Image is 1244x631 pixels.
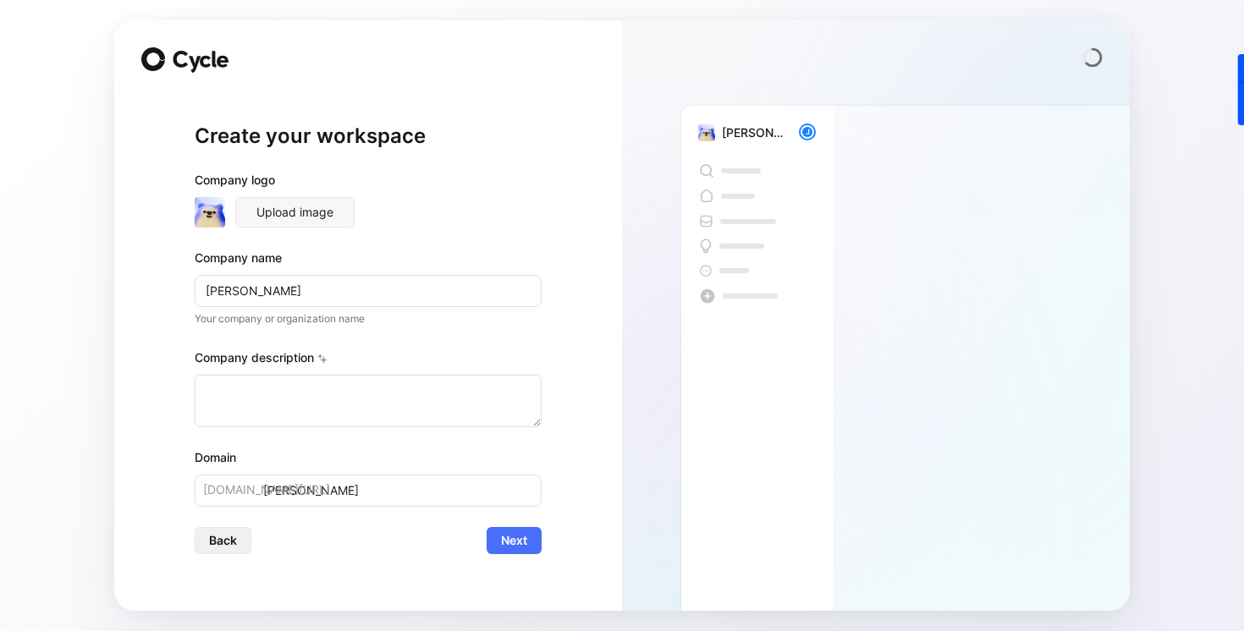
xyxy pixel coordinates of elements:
input: Example [195,275,542,307]
div: J [801,125,814,139]
div: Domain [195,447,542,468]
span: Back [209,530,237,551]
span: Upload image [256,202,333,222]
span: Next [501,530,527,551]
p: Your company or organization name [195,310,542,327]
button: Next [487,527,542,554]
div: [PERSON_NAME] [722,123,784,143]
span: [DOMAIN_NAME][URL] [203,480,330,500]
img: alan.eu [698,124,715,141]
button: Back [195,527,251,554]
div: Company description [195,348,542,375]
div: Company name [195,248,542,268]
h1: Create your workspace [195,123,542,150]
img: alan.eu [195,197,225,228]
button: Upload image [235,197,355,228]
div: Company logo [195,170,542,197]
